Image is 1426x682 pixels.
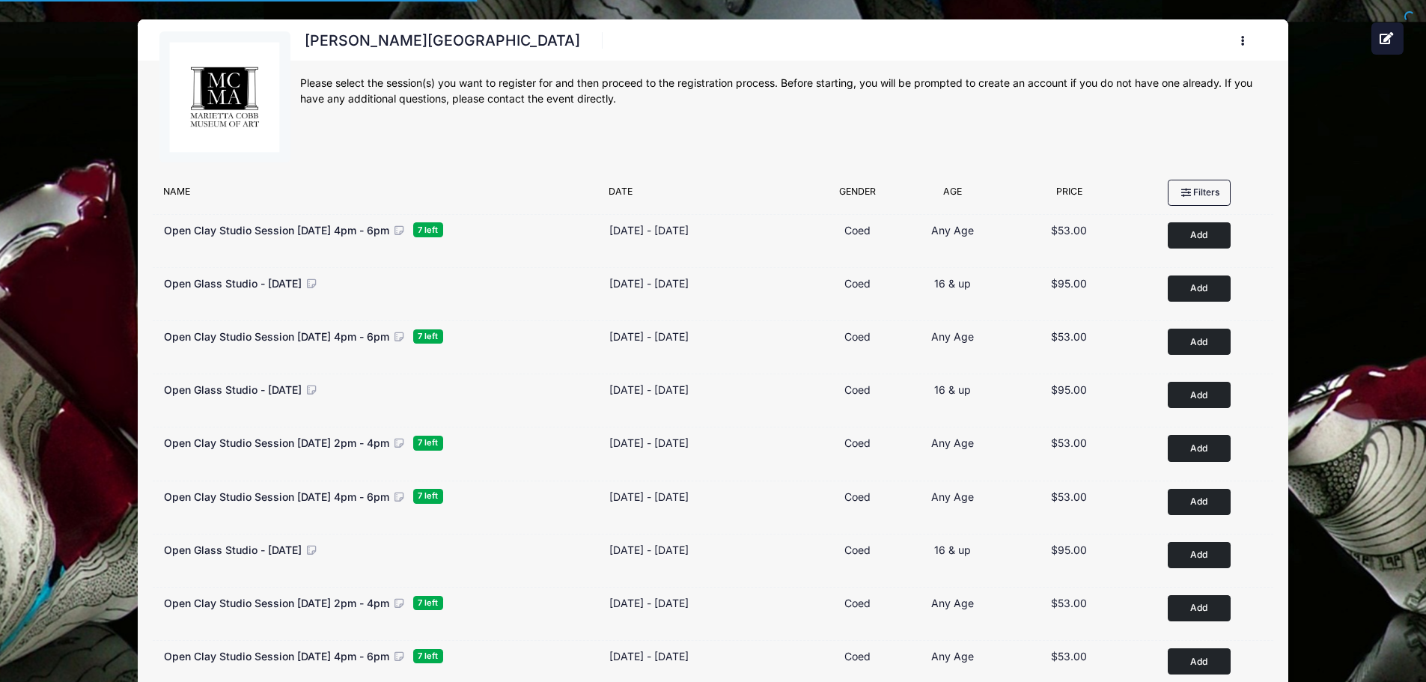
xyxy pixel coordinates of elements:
span: Coed [844,650,871,663]
span: 16 & up [934,277,971,290]
span: 7 left [413,489,443,503]
button: Add [1168,382,1231,408]
button: Add [1168,542,1231,568]
div: [DATE] - [DATE] [609,329,689,344]
span: 7 left [413,596,443,610]
button: Add [1168,275,1231,302]
div: Price [1002,185,1136,206]
span: Any Age [931,490,974,503]
span: $95.00 [1051,383,1087,396]
div: [DATE] - [DATE] [609,275,689,291]
div: [DATE] - [DATE] [609,435,689,451]
span: $53.00 [1051,650,1087,663]
div: Date [602,185,814,206]
span: Any Age [931,650,974,663]
span: $53.00 [1051,490,1087,503]
button: Add [1168,595,1231,621]
span: $53.00 [1051,330,1087,343]
span: 7 left [413,329,443,344]
span: Any Age [931,597,974,609]
span: 7 left [413,436,443,450]
span: $53.00 [1051,436,1087,449]
span: Coed [844,490,871,503]
span: Coed [844,330,871,343]
span: $53.00 [1051,597,1087,609]
button: Add [1168,222,1231,249]
span: Coed [844,383,871,396]
span: Open Glass Studio - [DATE] [164,277,302,290]
div: [DATE] - [DATE] [609,542,689,558]
button: Filters [1168,180,1231,205]
div: Please select the session(s) you want to register for and then proceed to the registration proces... [300,76,1267,107]
span: Open Clay Studio Session [DATE] 4pm - 6pm [164,330,389,343]
span: Open Clay Studio Session [DATE] 4pm - 6pm [164,650,389,663]
span: Open Clay Studio Session [DATE] 2pm - 4pm [164,597,389,609]
span: $95.00 [1051,277,1087,290]
span: Any Age [931,436,974,449]
span: 7 left [413,649,443,663]
span: 16 & up [934,544,971,556]
div: Gender [813,185,902,206]
h1: [PERSON_NAME][GEOGRAPHIC_DATA] [300,28,585,54]
span: Open Clay Studio Session [DATE] 4pm - 6pm [164,490,389,503]
span: Any Age [931,330,974,343]
div: [DATE] - [DATE] [609,382,689,398]
span: Coed [844,277,871,290]
img: logo [168,41,281,153]
div: [DATE] - [DATE] [609,648,689,664]
button: Add [1168,489,1231,515]
span: 7 left [413,222,443,237]
div: [DATE] - [DATE] [609,489,689,505]
span: Open Clay Studio Session [DATE] 2pm - 4pm [164,436,389,449]
div: [DATE] - [DATE] [609,222,689,238]
span: Coed [844,224,871,237]
span: $53.00 [1051,224,1087,237]
span: $95.00 [1051,544,1087,556]
button: Add [1168,435,1231,461]
span: Coed [844,597,871,609]
span: 16 & up [934,383,971,396]
span: Open Clay Studio Session [DATE] 4pm - 6pm [164,224,389,237]
div: [DATE] - [DATE] [609,595,689,611]
button: Add [1168,329,1231,355]
span: Open Glass Studio - [DATE] [164,544,302,556]
span: Any Age [931,224,974,237]
button: Add [1168,648,1231,675]
span: Coed [844,436,871,449]
div: Name [156,185,601,206]
div: Age [903,185,1003,206]
span: Coed [844,544,871,556]
span: Open Glass Studio - [DATE] [164,383,302,396]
